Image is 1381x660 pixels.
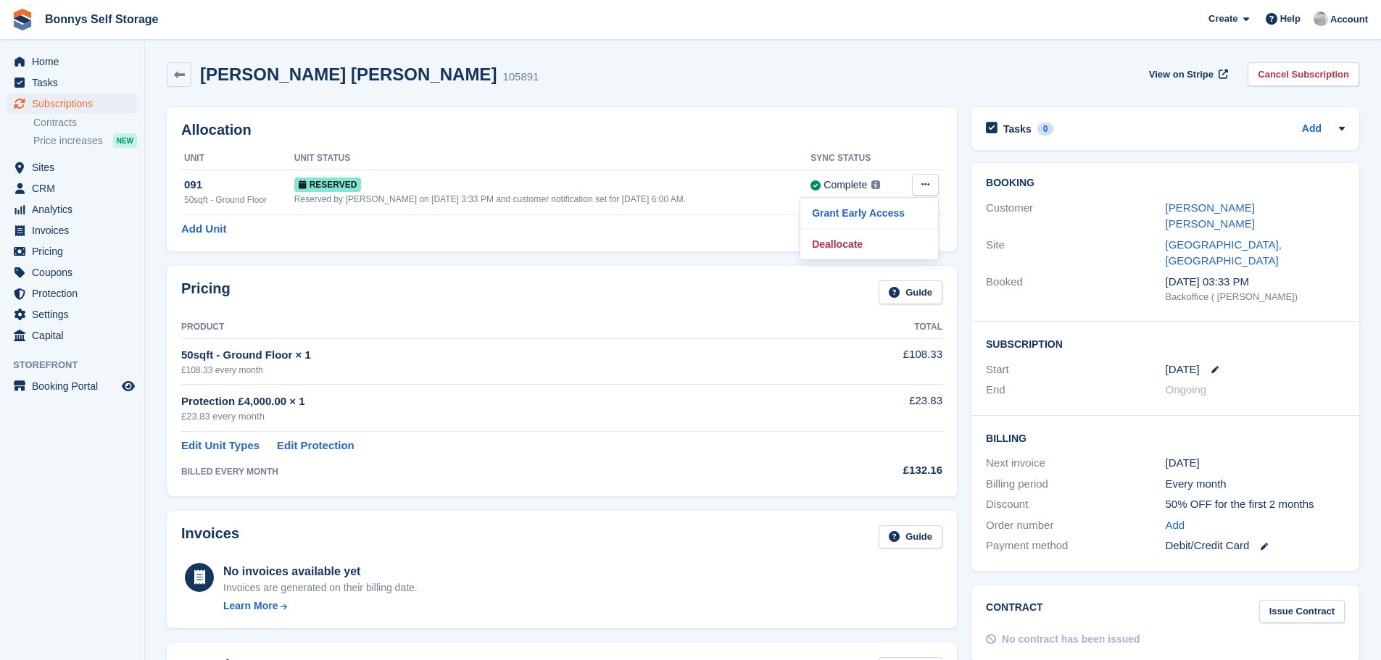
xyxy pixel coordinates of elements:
div: No contract has been issued [1002,632,1140,647]
th: Sync Status [810,147,902,170]
th: Unit Status [294,147,811,170]
span: Account [1330,12,1368,27]
span: Create [1208,12,1237,26]
h2: Allocation [181,122,942,138]
a: Edit Unit Types [181,438,260,454]
a: View on Stripe [1143,62,1231,86]
span: Help [1280,12,1301,26]
span: Tasks [32,72,119,93]
span: Subscriptions [32,93,119,114]
a: menu [7,51,137,72]
h2: Tasks [1003,122,1032,135]
a: Preview store [120,377,137,395]
h2: Invoices [181,525,239,549]
div: 50sqft - Ground Floor × 1 [181,347,802,364]
div: Reserved by [PERSON_NAME] on [DATE] 3:33 PM and customer notification set for [DATE] 6:00 AM. [294,193,811,206]
h2: Subscription [986,336,1345,351]
h2: Booking [986,177,1345,189]
div: Learn More [223,598,278,614]
th: Product [181,316,802,339]
span: Capital [32,325,119,346]
span: Reserved [294,177,362,192]
span: Analytics [32,199,119,220]
div: Payment method [986,538,1165,554]
a: menu [7,93,137,114]
span: Booking Portal [32,376,119,396]
a: menu [7,376,137,396]
div: Start [986,362,1165,378]
h2: Contract [986,600,1043,624]
div: Customer [986,200,1165,233]
div: Every month [1166,476,1345,493]
a: Guide [879,525,942,549]
div: Backoffice ( [PERSON_NAME]) [1166,290,1345,304]
h2: Pricing [181,280,231,304]
a: Contracts [33,116,137,130]
a: menu [7,325,137,346]
div: Site [986,237,1165,270]
a: Add Unit [181,221,226,238]
td: £108.33 [802,338,942,384]
div: Invoices are generated on their billing date. [223,580,418,596]
div: £23.83 every month [181,409,802,424]
a: Add [1302,121,1322,138]
div: £132.16 [802,462,942,479]
td: £23.83 [802,385,942,432]
div: Discount [986,496,1165,513]
div: £108.33 every month [181,364,802,377]
a: [GEOGRAPHIC_DATA], [GEOGRAPHIC_DATA] [1166,238,1282,267]
a: Edit Protection [277,438,354,454]
a: Learn More [223,598,418,614]
div: BILLED EVERY MONTH [181,465,802,478]
a: Issue Contract [1259,600,1345,624]
th: Unit [181,147,294,170]
span: Home [32,51,119,72]
a: Guide [879,280,942,304]
span: Protection [32,283,119,304]
h2: Billing [986,430,1345,445]
a: [PERSON_NAME] [PERSON_NAME] [1166,201,1255,230]
div: [DATE] [1166,455,1345,472]
a: Bonnys Self Storage [39,7,164,31]
div: 50% OFF for the first 2 months [1166,496,1345,513]
img: icon-info-grey-7440780725fd019a000dd9b08b2336e03edf1995a4989e88bcd33f0948082b44.svg [871,180,880,189]
a: menu [7,304,137,325]
a: menu [7,283,137,304]
div: 0 [1037,122,1054,135]
img: stora-icon-8386f47178a22dfd0bd8f6a31ec36ba5ce8667c1dd55bd0f319d3a0aa187defe.svg [12,9,33,30]
div: No invoices available yet [223,563,418,580]
span: Sites [32,157,119,177]
div: Next invoice [986,455,1165,472]
a: Cancel Subscription [1248,62,1359,86]
span: View on Stripe [1149,67,1214,82]
div: Booked [986,274,1165,304]
div: Complete [824,177,867,193]
div: Billing period [986,476,1165,493]
div: NEW [113,133,137,148]
div: Order number [986,517,1165,534]
a: menu [7,262,137,283]
a: menu [7,72,137,93]
a: menu [7,220,137,241]
a: Grant Early Access [806,204,932,222]
div: 105891 [502,69,539,85]
span: Ongoing [1166,383,1207,396]
img: James Bonny [1314,12,1328,26]
a: menu [7,157,137,177]
span: Coupons [32,262,119,283]
a: menu [7,178,137,199]
span: Pricing [32,241,119,262]
h2: [PERSON_NAME] [PERSON_NAME] [200,64,497,84]
a: Deallocate [806,235,932,254]
th: Total [802,316,942,339]
a: Price increases NEW [33,133,137,149]
span: CRM [32,178,119,199]
div: Protection £4,000.00 × 1 [181,393,802,410]
div: [DATE] 03:33 PM [1166,274,1345,291]
div: Debit/Credit Card [1166,538,1345,554]
div: End [986,382,1165,398]
div: 50sqft - Ground Floor [184,193,294,206]
time: 2025-09-06 00:00:00 UTC [1166,362,1200,378]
